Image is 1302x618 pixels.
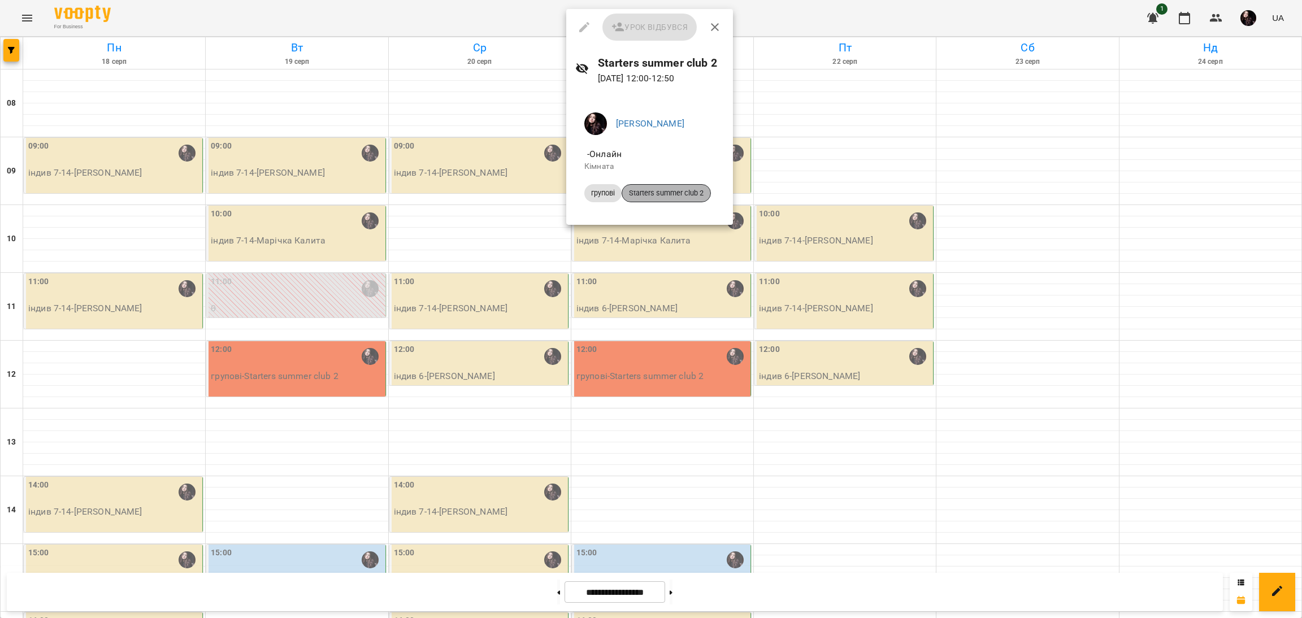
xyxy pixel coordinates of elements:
[622,188,710,198] span: Starters summer club 2
[598,54,724,72] h6: Starters summer club 2
[584,112,607,135] img: c92daf42e94a56623d94c35acff0251f.jpg
[616,118,684,129] a: [PERSON_NAME]
[584,149,624,159] span: - Онлайн
[584,188,622,198] span: групові
[584,161,715,172] p: Кімната
[622,184,711,202] div: Starters summer club 2
[598,72,724,85] p: [DATE] 12:00 - 12:50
